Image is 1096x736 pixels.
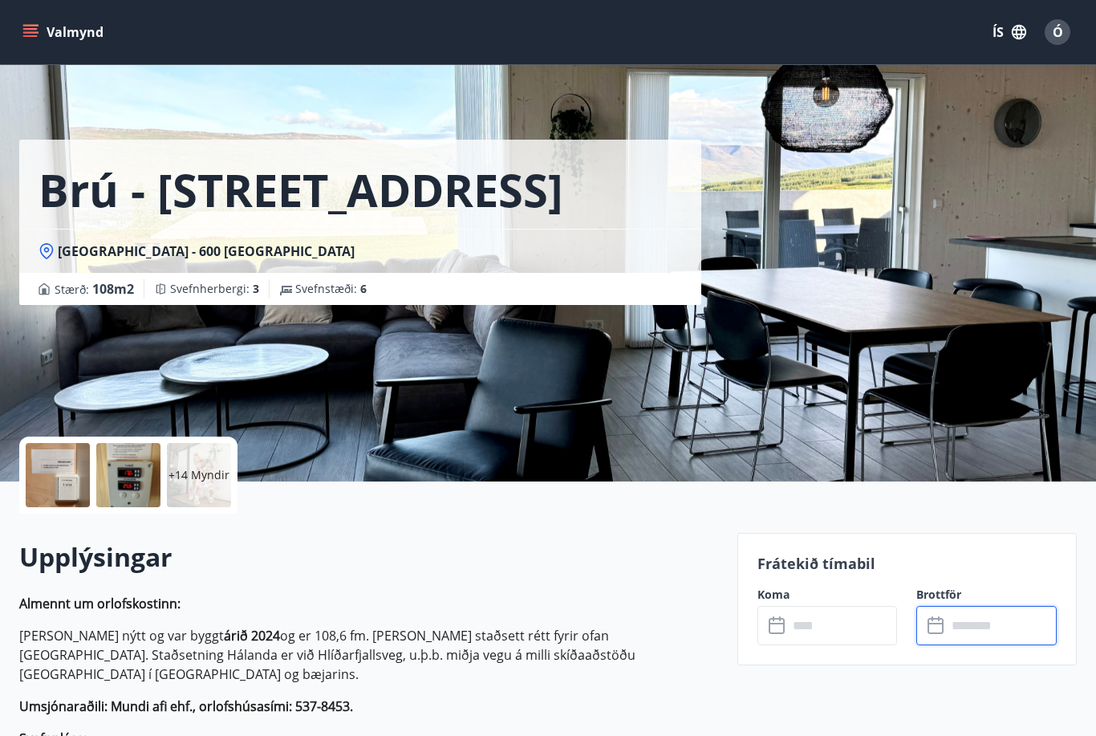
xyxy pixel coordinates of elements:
span: [GEOGRAPHIC_DATA] - 600 [GEOGRAPHIC_DATA] [58,242,355,260]
p: +14 Myndir [168,467,229,483]
button: Ó [1038,13,1077,51]
span: Svefnherbergi : [170,281,259,297]
strong: Umsjónaraðili: Mundi afi ehf., orlofshúsasími: 537-8453. [19,697,353,715]
span: Svefnstæði : [295,281,367,297]
h2: Upplýsingar [19,539,718,575]
strong: Almennt um orlofskostinn: [19,595,181,612]
label: Koma [757,587,898,603]
span: Ó [1053,23,1063,41]
span: 6 [360,281,367,296]
span: Stærð : [55,279,134,299]
span: 3 [253,281,259,296]
span: 108 m2 [92,280,134,298]
button: ÍS [984,18,1035,47]
label: Brottför [916,587,1057,603]
p: Frátekið tímabil [757,553,1057,574]
h1: Brú - [STREET_ADDRESS] [39,159,563,220]
button: menu [19,18,110,47]
strong: árið 2024 [224,627,280,645]
p: [PERSON_NAME] nýtt og var byggt og er 108,6 fm. [PERSON_NAME] staðsett rétt fyrir ofan [GEOGRAPHI... [19,626,718,684]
